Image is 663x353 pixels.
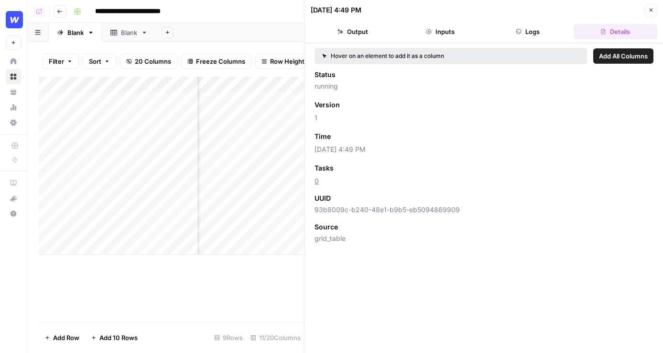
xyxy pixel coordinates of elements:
a: AirOps Academy [6,175,21,191]
div: Blank [67,28,84,37]
span: Status [315,70,336,80]
button: Add 10 Rows [85,330,143,345]
span: Sort [89,57,101,66]
div: 9 Rows [210,330,247,345]
span: grid_table [315,234,653,243]
button: Output [311,24,394,39]
div: Blank [121,28,137,37]
a: Browse [6,69,21,84]
button: Inputs [398,24,482,39]
a: Usage [6,100,21,115]
span: Add All Columns [599,51,648,61]
a: Settings [6,115,21,130]
button: Sort [83,54,116,69]
span: Add 10 Rows [99,333,138,342]
span: UUID [315,194,331,203]
span: 93b8009c-b240-48e1-b9b5-eb5094869909 [315,205,653,215]
a: Your Data [6,84,21,100]
a: 0 [315,177,319,185]
span: Filter [49,57,64,66]
button: Add All Columns [593,48,653,64]
button: Freeze Columns [181,54,251,69]
span: Row Height [270,57,304,66]
button: Filter [43,54,79,69]
button: Help + Support [6,206,21,221]
a: Home [6,54,21,69]
button: Details [574,24,657,39]
div: [DATE] 4:49 PM [311,5,361,15]
a: Blank [102,23,156,42]
a: Blank [49,23,102,42]
span: Time [315,132,331,141]
span: Freeze Columns [196,57,245,66]
span: 1 [315,113,653,123]
div: 11/20 Columns [247,330,304,345]
span: [DATE] 4:49 PM [315,145,653,154]
button: 20 Columns [120,54,177,69]
div: What's new? [6,191,21,205]
span: Tasks [315,163,334,173]
button: What's new? [6,191,21,206]
span: Add Row [53,333,79,342]
span: running [315,81,653,91]
span: Version [315,100,340,110]
button: Add Row [39,330,85,345]
button: Row Height [255,54,311,69]
button: Workspace: Webflow [6,8,21,32]
span: Source [315,222,338,232]
button: Logs [486,24,570,39]
img: Webflow Logo [6,11,23,28]
span: 20 Columns [135,57,171,66]
div: Hover on an element to add it as a column [322,52,512,60]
